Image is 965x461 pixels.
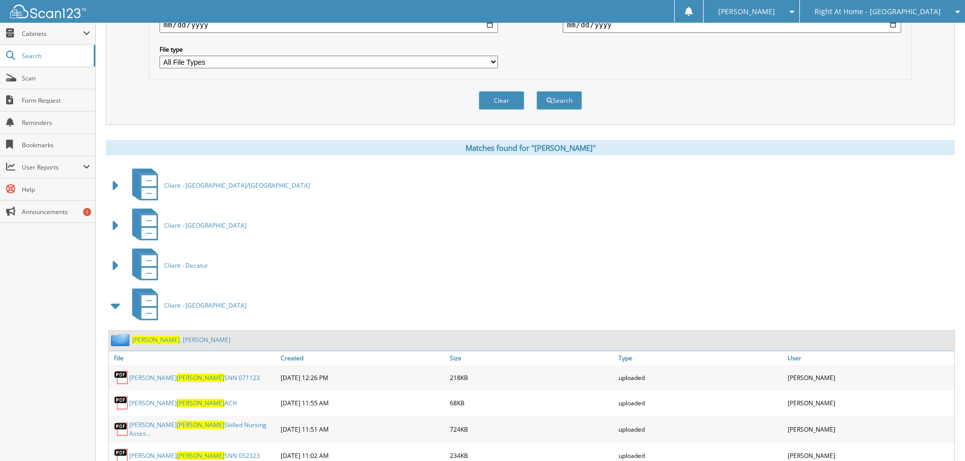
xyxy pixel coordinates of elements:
span: Announcements [22,207,90,216]
input: end [563,17,901,33]
span: Bookmarks [22,141,90,149]
span: Search [22,52,89,60]
a: Client - [GEOGRAPHIC_DATA]/[GEOGRAPHIC_DATA] [126,165,310,205]
div: [DATE] 11:55 AM [278,393,447,413]
div: uploaded [616,418,785,440]
a: Client - Decatur [126,245,208,285]
a: [PERSON_NAME][PERSON_NAME]Skilled Nursing Asses... [129,421,276,438]
span: Client - [GEOGRAPHIC_DATA] [164,301,247,310]
div: [PERSON_NAME] [785,418,954,440]
span: [PERSON_NAME] [177,451,224,460]
span: [PERSON_NAME] [177,373,224,382]
div: [DATE] 12:26 PM [278,367,447,388]
div: 68KB [447,393,616,413]
div: Matches found for "[PERSON_NAME]" [106,140,955,155]
img: scan123-logo-white.svg [10,5,86,18]
a: Size [447,351,616,365]
span: Scan [22,74,90,82]
label: File type [160,45,498,54]
span: Reminders [22,118,90,127]
span: Client - [GEOGRAPHIC_DATA]/[GEOGRAPHIC_DATA] [164,181,310,190]
a: Type [616,351,785,365]
a: [PERSON_NAME][PERSON_NAME]ACH [129,399,237,407]
span: Client - Decatur [164,261,208,270]
span: [PERSON_NAME] [177,399,224,407]
a: User [785,351,954,365]
span: Cabinets [22,29,83,38]
span: [PERSON_NAME] [718,9,775,15]
button: Clear [479,91,524,110]
span: [PERSON_NAME] [177,421,224,429]
a: [PERSON_NAME][PERSON_NAME]SNN 071123 [129,373,260,382]
span: Client - [GEOGRAPHIC_DATA] [164,221,247,230]
img: PDF.png [114,370,129,385]
span: Form Request [22,96,90,105]
div: [PERSON_NAME] [785,393,954,413]
a: Client - [GEOGRAPHIC_DATA] [126,285,247,325]
img: PDF.png [114,395,129,410]
div: uploaded [616,393,785,413]
div: [PERSON_NAME] [785,367,954,388]
img: PDF.png [114,422,129,437]
a: File [109,351,278,365]
a: Created [278,351,447,365]
div: [DATE] 11:51 AM [278,418,447,440]
a: Client - [GEOGRAPHIC_DATA] [126,205,247,245]
div: 1 [83,208,91,216]
span: [PERSON_NAME] [132,336,180,344]
img: folder2.png [111,333,132,346]
div: 218KB [447,367,616,388]
button: Search [536,91,582,110]
div: 724KB [447,418,616,440]
span: User Reports [22,163,83,172]
span: Help [22,185,90,194]
div: uploaded [616,367,785,388]
a: [PERSON_NAME], [PERSON_NAME] [132,336,230,344]
a: [PERSON_NAME][PERSON_NAME]SNN 052323 [129,451,260,460]
input: start [160,17,498,33]
span: Right At Home - [GEOGRAPHIC_DATA] [815,9,941,15]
